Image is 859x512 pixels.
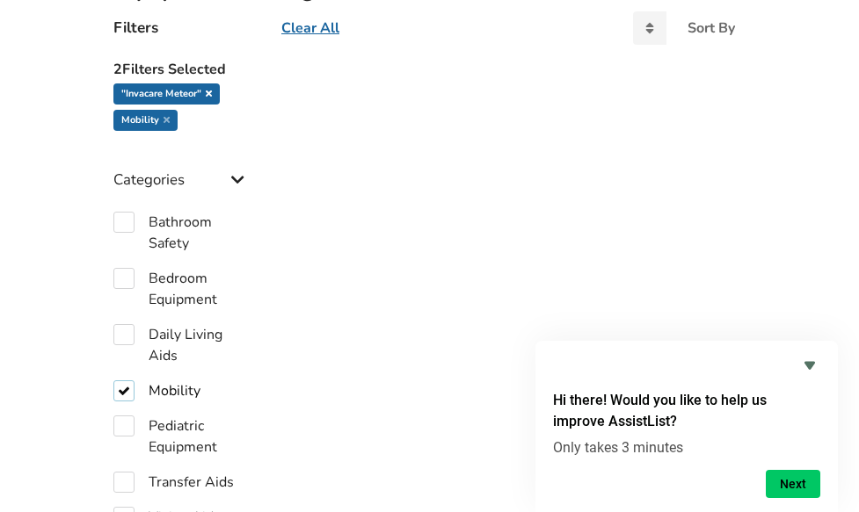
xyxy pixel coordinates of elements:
[113,472,234,493] label: Transfer Aids
[113,83,220,105] div: "invacare meteor"
[113,212,251,254] label: Bathroom Safety
[113,268,251,310] label: Bedroom Equipment
[688,21,735,35] div: Sort By
[766,470,820,498] button: Next question
[553,390,820,432] h2: Hi there! Would you like to help us improve AssistList?
[553,355,820,498] div: Hi there! Would you like to help us improve AssistList?
[799,355,820,376] button: Hide survey
[113,135,251,198] div: Categories
[113,415,251,458] label: Pediatric Equipment
[113,18,158,38] h4: Filters
[113,110,178,131] div: Mobility
[281,18,339,38] u: Clear All
[113,380,200,401] label: Mobility
[113,52,251,83] h5: 2 Filters Selected
[553,439,820,456] p: Only takes 3 minutes
[113,324,251,366] label: Daily Living Aids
